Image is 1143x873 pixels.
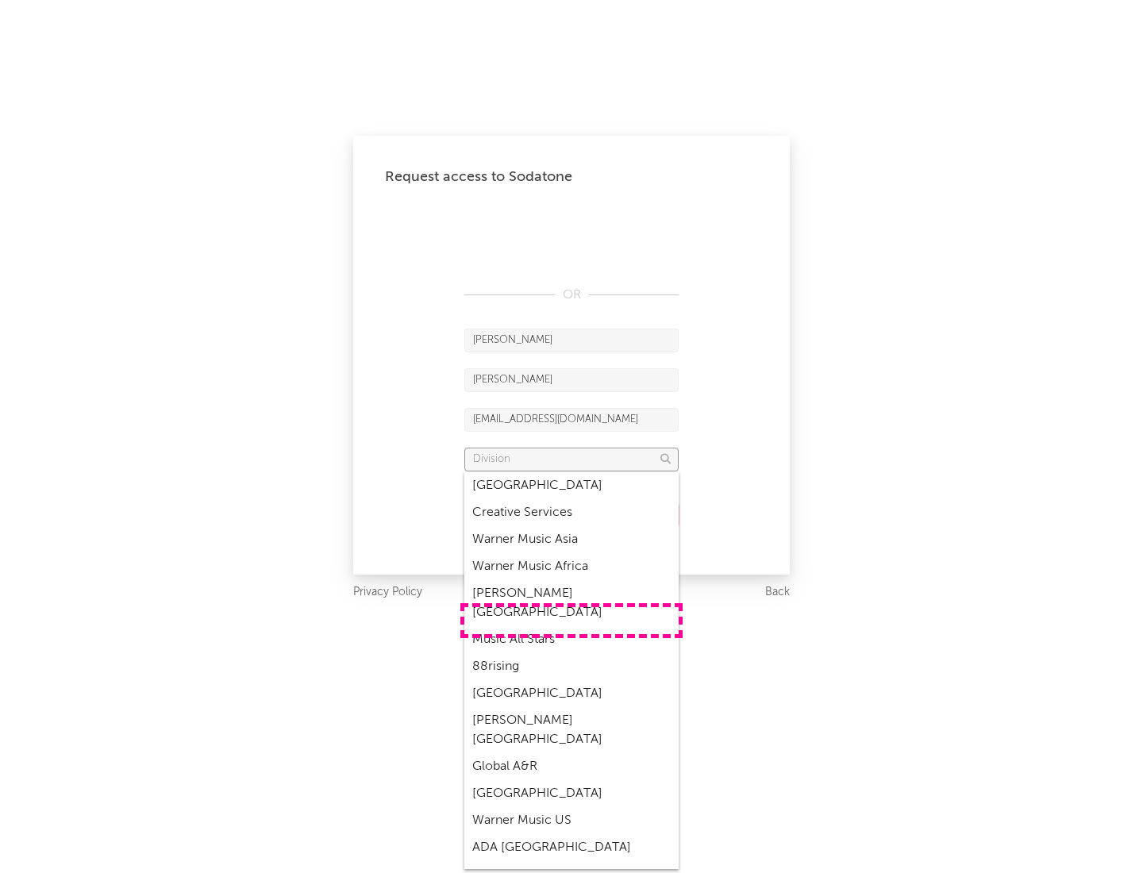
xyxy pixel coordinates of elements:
[464,580,679,626] div: [PERSON_NAME] [GEOGRAPHIC_DATA]
[464,680,679,707] div: [GEOGRAPHIC_DATA]
[464,807,679,834] div: Warner Music US
[464,653,679,680] div: 88rising
[353,583,422,602] a: Privacy Policy
[765,583,790,602] a: Back
[464,408,679,432] input: Email
[464,834,679,861] div: ADA [GEOGRAPHIC_DATA]
[464,499,679,526] div: Creative Services
[464,472,679,499] div: [GEOGRAPHIC_DATA]
[464,448,679,471] input: Division
[464,707,679,753] div: [PERSON_NAME] [GEOGRAPHIC_DATA]
[385,167,758,187] div: Request access to Sodatone
[464,753,679,780] div: Global A&R
[464,526,679,553] div: Warner Music Asia
[464,329,679,352] input: First Name
[464,368,679,392] input: Last Name
[464,626,679,653] div: Music All Stars
[464,286,679,305] div: OR
[464,780,679,807] div: [GEOGRAPHIC_DATA]
[464,553,679,580] div: Warner Music Africa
